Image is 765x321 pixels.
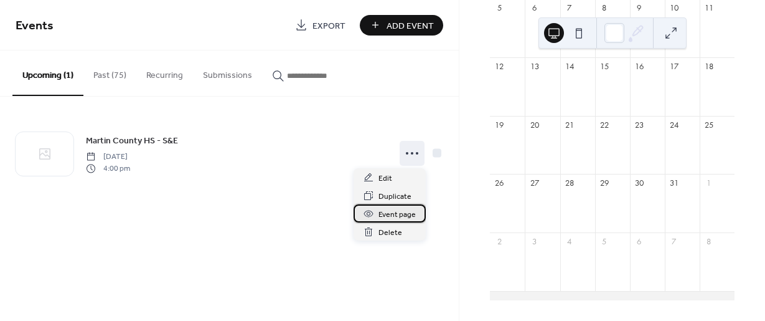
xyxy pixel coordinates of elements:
[634,120,644,130] div: 23
[564,61,575,72] div: 14
[136,50,193,95] button: Recurring
[378,172,392,185] span: Edit
[599,120,609,130] div: 22
[529,2,540,13] div: 6
[669,237,679,247] div: 7
[703,61,714,72] div: 18
[703,2,714,13] div: 11
[564,237,575,247] div: 4
[529,178,540,189] div: 27
[529,237,540,247] div: 3
[599,178,609,189] div: 29
[378,208,416,221] span: Event page
[669,61,679,72] div: 17
[494,237,505,247] div: 2
[529,61,540,72] div: 13
[599,61,609,72] div: 15
[286,15,355,36] a: Export
[387,19,434,32] span: Add Event
[193,50,262,95] button: Submissions
[669,2,679,13] div: 10
[564,120,575,130] div: 21
[86,163,130,174] span: 4:00 pm
[494,61,505,72] div: 12
[494,2,505,13] div: 5
[703,178,714,189] div: 1
[564,2,575,13] div: 7
[360,15,443,36] button: Add Event
[494,178,505,189] div: 26
[669,178,679,189] div: 31
[634,61,644,72] div: 16
[86,133,178,148] a: Martin County HS - S&E
[86,151,130,163] span: [DATE]
[494,120,505,130] div: 19
[703,120,714,130] div: 25
[634,237,644,247] div: 6
[599,2,609,13] div: 8
[634,2,644,13] div: 9
[86,135,178,148] span: Martin County HS - S&E
[634,178,644,189] div: 30
[599,237,609,247] div: 5
[312,19,345,32] span: Export
[83,50,136,95] button: Past (75)
[669,120,679,130] div: 24
[564,178,575,189] div: 28
[703,237,714,247] div: 8
[378,190,411,203] span: Duplicate
[16,14,54,38] span: Events
[378,226,402,239] span: Delete
[529,120,540,130] div: 20
[12,50,83,96] button: Upcoming (1)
